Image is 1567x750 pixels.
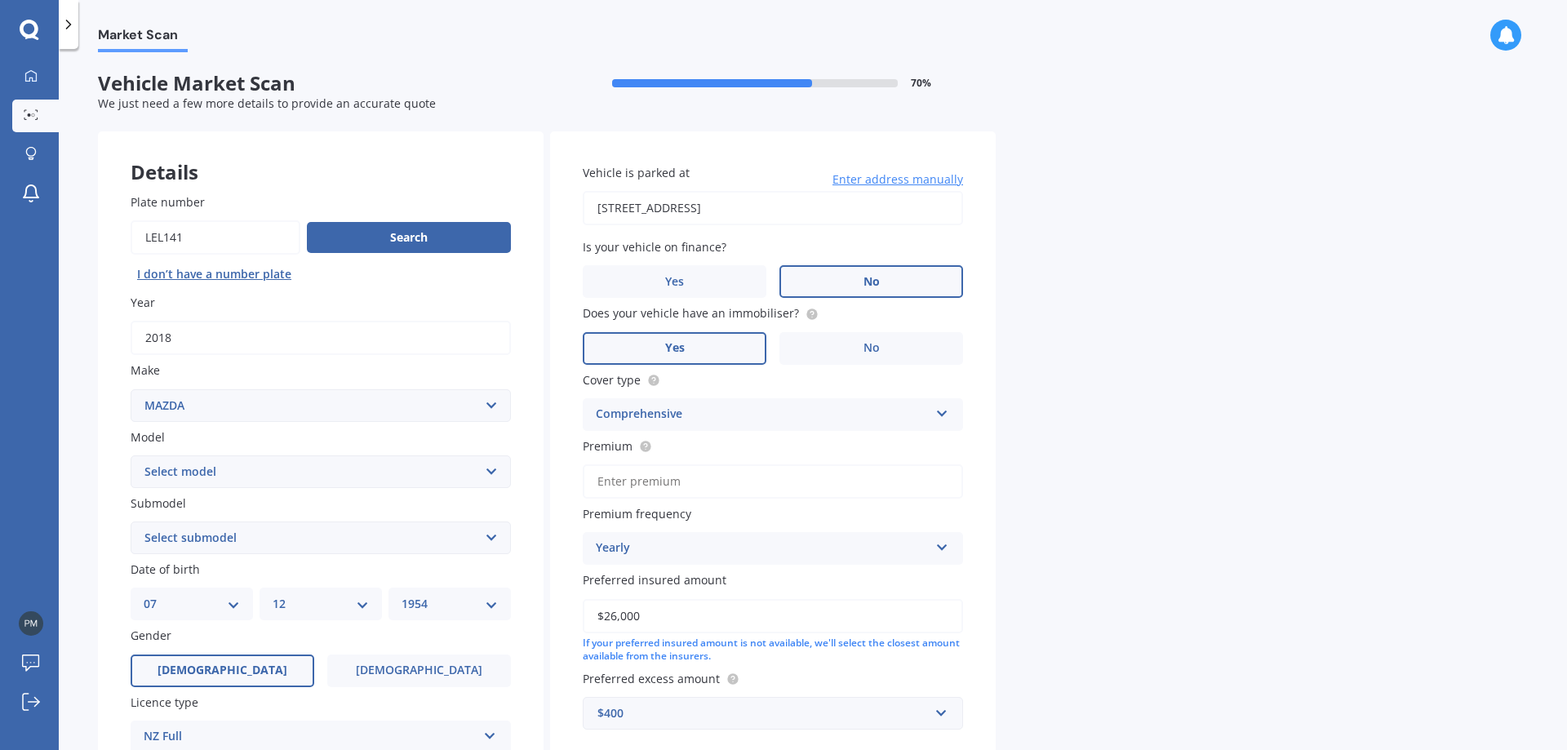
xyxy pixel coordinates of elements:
[131,495,186,511] span: Submodel
[131,561,200,577] span: Date of birth
[596,539,929,558] div: Yearly
[131,220,300,255] input: Enter plate number
[863,275,880,289] span: No
[911,78,931,89] span: 70 %
[583,306,799,322] span: Does your vehicle have an immobiliser?
[131,261,298,287] button: I don’t have a number plate
[307,222,511,253] button: Search
[131,695,198,710] span: Licence type
[583,239,726,255] span: Is your vehicle on finance?
[131,429,165,445] span: Model
[98,27,188,49] span: Market Scan
[583,438,633,454] span: Premium
[596,405,929,424] div: Comprehensive
[665,275,684,289] span: Yes
[583,372,641,388] span: Cover type
[98,131,544,180] div: Details
[597,704,929,722] div: $400
[583,464,963,499] input: Enter premium
[144,727,477,747] div: NZ Full
[583,165,690,180] span: Vehicle is parked at
[356,663,482,677] span: [DEMOGRAPHIC_DATA]
[665,341,685,355] span: Yes
[583,506,691,521] span: Premium frequency
[158,663,287,677] span: [DEMOGRAPHIC_DATA]
[863,341,880,355] span: No
[832,171,963,188] span: Enter address manually
[583,671,720,686] span: Preferred excess amount
[131,295,155,310] span: Year
[583,637,963,664] div: If your preferred insured amount is not available, we'll select the closest amount available from...
[19,611,43,636] img: d58a32b0863148b8c3859e9780d704fe
[131,628,171,644] span: Gender
[131,194,205,210] span: Plate number
[98,95,436,111] span: We just need a few more details to provide an accurate quote
[583,599,963,633] input: Enter amount
[583,573,726,588] span: Preferred insured amount
[131,321,511,355] input: YYYY
[583,191,963,225] input: Enter address
[98,72,547,95] span: Vehicle Market Scan
[131,363,160,379] span: Make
